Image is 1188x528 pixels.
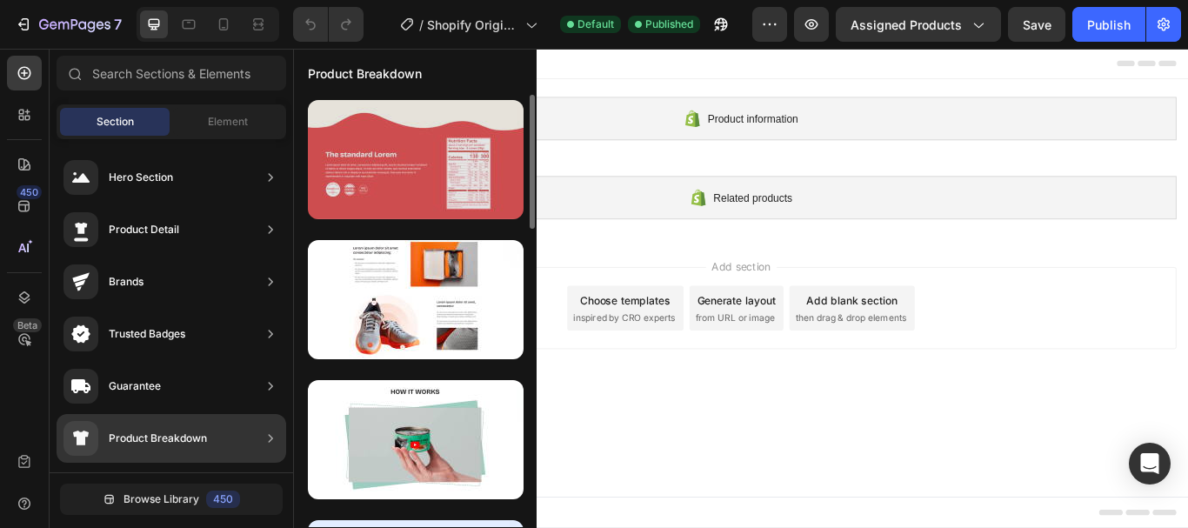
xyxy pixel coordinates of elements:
[585,306,715,322] span: then drag & drop elements
[481,245,564,264] span: Add section
[326,306,445,322] span: inspired by CRO experts
[208,114,248,130] span: Element
[490,164,582,184] span: Related products
[293,49,1188,528] iframe: Design area
[123,491,199,507] span: Browse Library
[1072,7,1145,42] button: Publish
[1008,7,1065,42] button: Save
[851,16,962,34] span: Assigned Products
[57,56,286,90] input: Search Sections & Elements
[7,7,130,42] button: 7
[97,114,134,130] span: Section
[109,325,185,343] div: Trusted Badges
[577,17,614,32] span: Default
[13,318,42,332] div: Beta
[1087,16,1131,34] div: Publish
[109,273,143,291] div: Brands
[483,71,588,92] span: Product information
[471,284,563,303] div: Generate layout
[114,14,122,35] p: 7
[419,16,424,34] span: /
[645,17,693,32] span: Published
[836,7,1001,42] button: Assigned Products
[206,491,240,508] div: 450
[17,185,42,199] div: 450
[335,284,440,303] div: Choose templates
[109,430,207,447] div: Product Breakdown
[293,7,364,42] div: Undo/Redo
[427,16,518,34] span: Shopify Original Product Template
[469,306,562,322] span: from URL or image
[1023,17,1051,32] span: Save
[109,378,161,395] div: Guarantee
[1129,443,1171,485] div: Open Intercom Messenger
[598,284,704,303] div: Add blank section
[109,221,179,238] div: Product Detail
[60,484,283,515] button: Browse Library450
[109,169,173,186] div: Hero Section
